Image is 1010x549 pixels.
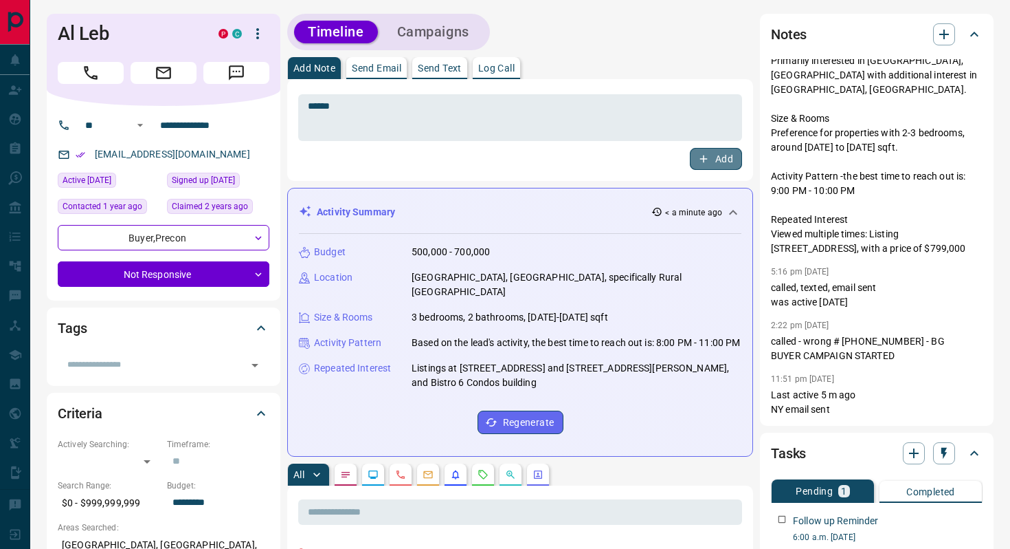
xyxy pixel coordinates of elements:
div: Criteria [58,397,269,430]
button: Open [132,117,148,133]
svg: Calls [395,469,406,480]
p: Size & Rooms [314,310,373,325]
div: Not Responsive [58,261,269,287]
svg: Email Verified [76,150,85,160]
div: property.ca [218,29,228,39]
svg: Emails [423,469,434,480]
button: Add [690,148,742,170]
div: Tags [58,312,269,345]
p: Send Email [352,63,401,73]
svg: Listing Alerts [450,469,461,480]
button: Campaigns [383,21,483,43]
h1: Al Leb [58,23,198,45]
p: called, texted, email sent was active [DATE] [771,281,983,310]
h2: Tags [58,317,87,339]
p: Log Call [478,63,515,73]
svg: Lead Browsing Activity [368,469,379,480]
span: Active [DATE] [63,173,111,187]
div: Tasks [771,437,983,470]
span: Message [203,62,269,84]
div: Tue Jan 30 2024 [58,199,160,218]
button: Regenerate [478,411,563,434]
div: Wed Mar 01 2017 [167,173,269,192]
p: Repeated Interest [314,361,391,376]
h2: Notes [771,23,807,45]
p: Budget: [167,480,269,492]
p: All [293,470,304,480]
button: Open [245,356,265,375]
p: Budget [314,245,346,259]
div: Wed Mar 08 2023 [167,199,269,218]
p: < a minute ago [665,206,722,219]
span: Signed up [DATE] [172,173,235,187]
button: Timeline [294,21,378,43]
h2: Tasks [771,442,806,464]
p: 1 [841,486,846,496]
p: Last active 5 m ago NY email sent [771,388,983,417]
p: Actively Searching: [58,438,160,451]
span: Contacted 1 year ago [63,200,142,213]
div: condos.ca [232,29,242,39]
svg: Opportunities [505,469,516,480]
p: Activity Pattern [314,336,381,350]
div: Activity Summary< a minute ago [299,200,741,225]
p: Completed [906,487,955,497]
p: 500,000 - 700,000 [412,245,490,259]
p: Timeframe: [167,438,269,451]
p: Areas Searched: [58,521,269,534]
p: 2:22 pm [DATE] [771,321,829,330]
p: 5:16 pm [DATE] [771,267,829,277]
span: Call [58,62,124,84]
p: 3 bedrooms, 2 bathrooms, [DATE]-[DATE] sqft [412,310,608,325]
p: Add Note [293,63,335,73]
p: called - wrong # [PHONE_NUMBER] - BG BUYER CAMPAIGN STARTED [771,334,983,363]
a: [EMAIL_ADDRESS][DOMAIN_NAME] [95,149,250,160]
p: Based on the lead's activity, the best time to reach out is: 8:00 PM - 11:00 PM [412,336,740,350]
svg: Agent Actions [532,469,543,480]
p: $0 - $999,999,999 [58,492,160,515]
p: Send Text [418,63,462,73]
p: Activity Summary [317,205,395,219]
div: Notes [771,18,983,51]
p: Location [314,270,352,285]
div: Sun Aug 10 2025 [58,173,160,192]
h2: Criteria [58,402,102,424]
p: [GEOGRAPHIC_DATA], [GEOGRAPHIC_DATA], specifically Rural [GEOGRAPHIC_DATA] [412,270,741,299]
p: Pending [796,486,833,496]
span: Claimed 2 years ago [172,200,248,213]
div: Buyer , Precon [58,225,269,250]
p: 11:51 pm [DATE] [771,374,834,384]
svg: Notes [340,469,351,480]
span: Email [131,62,197,84]
p: Search Range: [58,480,160,492]
svg: Requests [478,469,489,480]
p: Listings at [STREET_ADDRESS] and [STREET_ADDRESS][PERSON_NAME], and Bistro 6 Condos building [412,361,741,390]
